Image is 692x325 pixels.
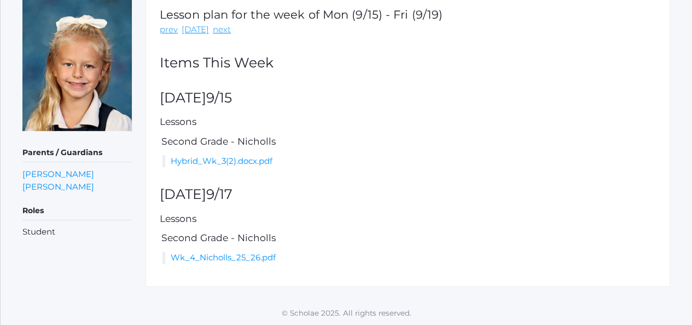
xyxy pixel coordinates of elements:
p: © Scholae 2025. All rights reserved. [1,307,692,318]
h5: Second Grade - Nicholls [160,233,656,243]
span: 9/17 [206,186,232,202]
a: [PERSON_NAME] [22,168,94,180]
h5: Lessons [160,117,656,127]
a: [DATE] [182,24,209,36]
a: [PERSON_NAME] [22,180,94,193]
h2: [DATE] [160,187,656,202]
h5: Roles [22,202,132,220]
h1: Lesson plan for the week of Mon (9/15) - Fri (9/19) [160,8,443,21]
a: Wk_4_Nicholls_25_26.pdf [171,252,276,263]
a: prev [160,24,178,36]
h5: Parents / Guardians [22,144,132,162]
h5: Second Grade - Nicholls [160,136,656,147]
h5: Lessons [160,214,656,224]
h2: Items This Week [160,55,656,71]
a: next [213,24,231,36]
span: 9/15 [206,89,232,106]
a: Hybrid_Wk_3(2).docx.pdf [171,156,272,166]
h2: [DATE] [160,90,656,106]
li: Student [22,226,132,238]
